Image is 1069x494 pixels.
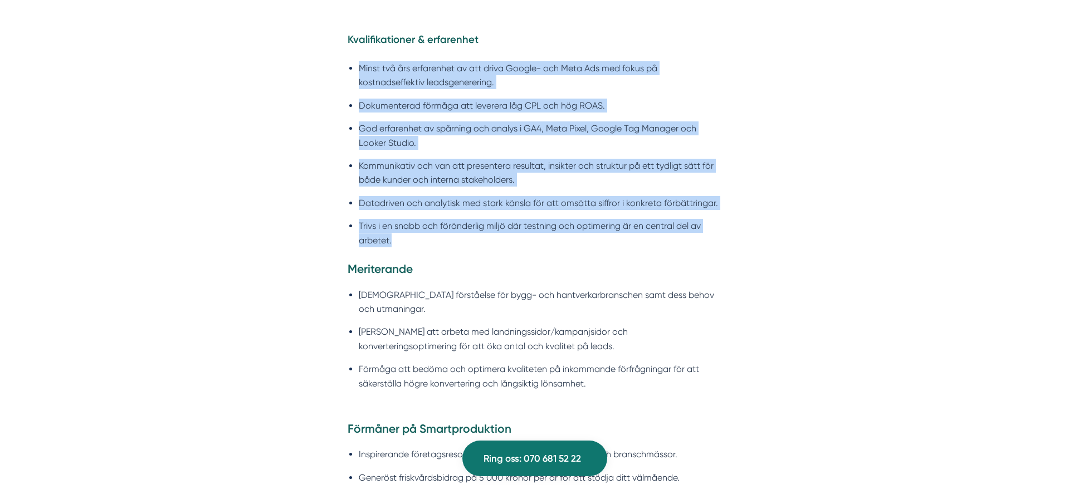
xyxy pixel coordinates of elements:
li: Datadriven och analytisk med stark känsla för att omsätta siffror i konkreta förbättringar. [359,196,722,210]
li: Kommunikativ och van att presentera resultat, insikter och struktur på ett tydligt sätt för både ... [359,159,722,187]
strong: Kvalifikationer & erfarenhet [348,33,479,46]
span: Ring oss: 070 681 52 22 [484,451,581,466]
li: Förmåga att bedöma och optimera kvaliteten på inkommande förfrågningar för att säkerställa högre ... [359,362,722,390]
li: Minst två års erfarenhet av att driva Google- och Meta Ads med fokus på kostnadseffektiv leadsgen... [359,61,722,90]
li: Dokumenterad förmåga att leverera låg CPL och hög ROAS. [359,99,722,113]
li: [DEMOGRAPHIC_DATA] förståelse för bygg- och hantverkarbranschen samt dess behov och utmaningar. [359,288,722,316]
li: [PERSON_NAME] att arbeta med landningssidor/kampanjsidor och konverteringsoptimering för att öka ... [359,325,722,353]
strong: Meriterande [348,262,413,276]
a: Ring oss: 070 681 52 22 [462,441,607,476]
strong: Förmåner på Smartproduktion [348,422,511,436]
li: Inspirerande företagsresor och nätverkande på AW, event och branschmässor. [359,447,722,461]
li: Trivs i en snabb och föränderlig miljö där testning och optimering är en central del av arbetet. [359,219,722,247]
li: Generöst friskvårdsbidrag på 5 000 kronor per år för att stödja ditt välmående. [359,471,722,485]
li: God erfarenhet av spårning och analys i GA4, Meta Pixel, Google Tag Manager och Looker Studio. [359,121,722,150]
